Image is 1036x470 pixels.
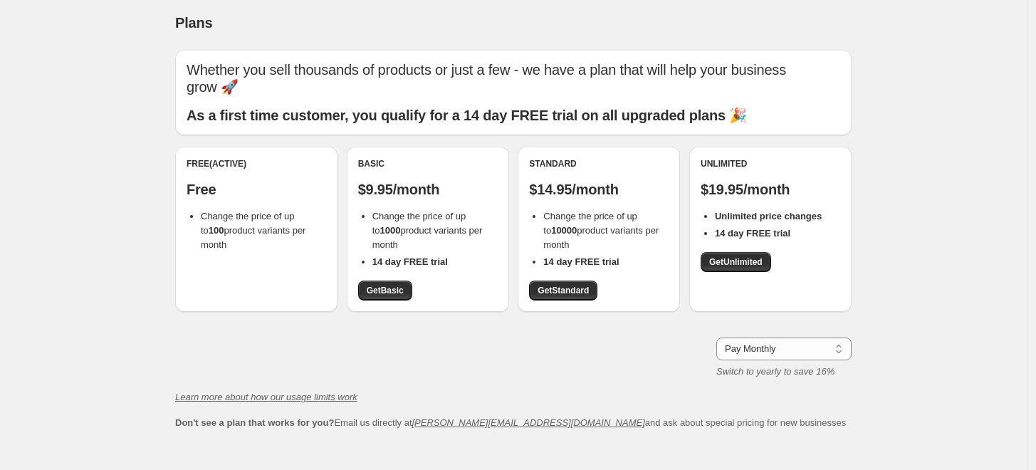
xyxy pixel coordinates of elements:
[372,256,448,267] b: 14 day FREE trial
[187,181,326,198] p: Free
[358,181,498,198] p: $9.95/month
[358,158,498,169] div: Basic
[529,281,597,301] a: GetStandard
[372,211,483,250] span: Change the price of up to product variants per month
[543,256,619,267] b: 14 day FREE trial
[543,211,659,250] span: Change the price of up to product variants per month
[701,252,771,272] a: GetUnlimited
[175,417,334,428] b: Don't see a plan that works for you?
[367,285,404,296] span: Get Basic
[358,281,412,301] a: GetBasic
[175,392,357,402] a: Learn more about how our usage limits work
[701,181,840,198] p: $19.95/month
[187,108,747,123] b: As a first time customer, you qualify for a 14 day FREE trial on all upgraded plans 🎉
[701,158,840,169] div: Unlimited
[529,181,669,198] p: $14.95/month
[175,15,212,31] span: Plans
[201,211,305,250] span: Change the price of up to product variants per month
[187,61,840,95] p: Whether you sell thousands of products or just a few - we have a plan that will help your busines...
[380,225,401,236] b: 1000
[709,256,763,268] span: Get Unlimited
[551,225,577,236] b: 10000
[538,285,589,296] span: Get Standard
[175,417,846,428] span: Email us directly at and ask about special pricing for new businesses
[715,211,822,221] b: Unlimited price changes
[715,228,790,239] b: 14 day FREE trial
[187,158,326,169] div: Free (Active)
[412,417,645,428] a: [PERSON_NAME][EMAIL_ADDRESS][DOMAIN_NAME]
[529,158,669,169] div: Standard
[716,366,834,377] i: Switch to yearly to save 16%
[209,225,224,236] b: 100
